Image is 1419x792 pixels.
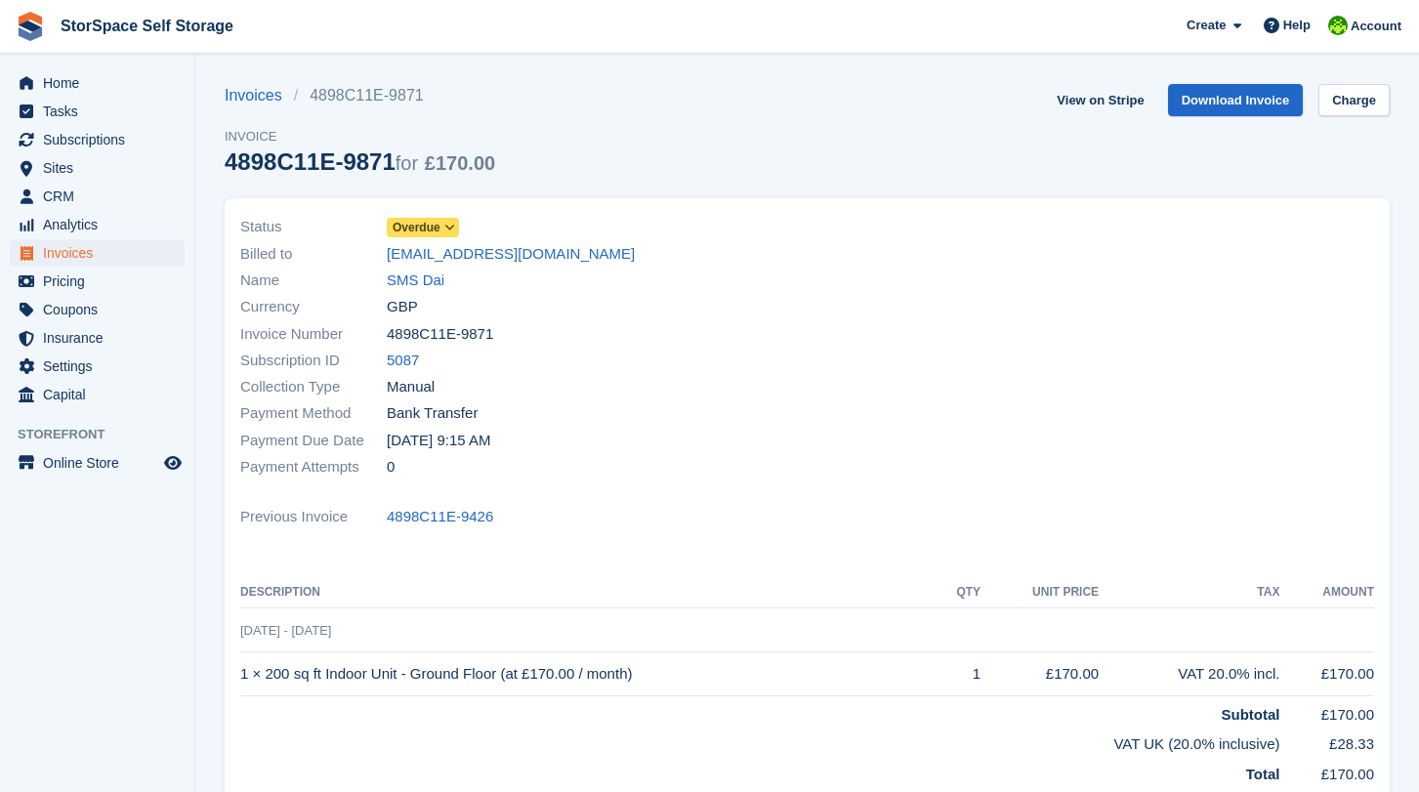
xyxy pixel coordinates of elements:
strong: Subtotal [1221,706,1279,723]
a: menu [10,183,185,210]
span: Analytics [43,211,160,238]
span: Bank Transfer [387,402,478,425]
span: Payment Attempts [240,456,387,479]
span: Sites [43,154,160,182]
a: menu [10,296,185,323]
a: [EMAIL_ADDRESS][DOMAIN_NAME] [387,243,635,266]
a: menu [10,154,185,182]
th: Unit Price [981,577,1099,608]
th: Tax [1099,577,1279,608]
td: £170.00 [1279,695,1374,726]
img: paul catt [1328,16,1348,35]
a: Invoices [225,84,294,107]
a: menu [10,239,185,267]
span: Capital [43,381,160,408]
td: VAT UK (20.0% inclusive) [240,726,1279,756]
a: menu [10,268,185,295]
a: SMS Dai [387,270,444,292]
strong: Total [1246,766,1280,782]
a: menu [10,381,185,408]
th: Amount [1279,577,1374,608]
td: £170.00 [1279,652,1374,696]
span: Tasks [43,98,160,125]
img: stora-icon-8386f47178a22dfd0bd8f6a31ec36ba5ce8667c1dd55bd0f319d3a0aa187defe.svg [16,12,45,41]
td: 1 [938,652,981,696]
span: Online Store [43,449,160,477]
a: Preview store [161,451,185,475]
time: 2025-08-09 08:15:09 UTC [387,430,490,452]
span: Subscription ID [240,350,387,372]
td: £170.00 [1279,756,1374,786]
span: Billed to [240,243,387,266]
a: menu [10,324,185,352]
a: menu [10,353,185,380]
span: Settings [43,353,160,380]
span: Previous Invoice [240,506,387,528]
a: View on Stripe [1049,84,1151,116]
span: Insurance [43,324,160,352]
th: QTY [938,577,981,608]
span: Account [1351,17,1401,36]
span: [DATE] - [DATE] [240,623,331,638]
span: Overdue [393,219,440,236]
span: Home [43,69,160,97]
td: £170.00 [981,652,1099,696]
div: VAT 20.0% incl. [1099,663,1279,686]
span: Payment Due Date [240,430,387,452]
span: Pricing [43,268,160,295]
span: GBP [387,296,418,318]
a: Overdue [387,216,459,238]
span: Help [1283,16,1311,35]
a: menu [10,449,185,477]
span: Coupons [43,296,160,323]
td: 1 × 200 sq ft Indoor Unit - Ground Floor (at £170.00 / month) [240,652,938,696]
span: Manual [387,376,435,398]
span: Invoice [225,127,495,146]
span: Invoice Number [240,323,387,346]
span: 0 [387,456,395,479]
span: Collection Type [240,376,387,398]
a: StorSpace Self Storage [53,10,241,42]
span: for [396,152,418,174]
th: Description [240,577,938,608]
span: Create [1187,16,1226,35]
a: Download Invoice [1168,84,1304,116]
span: Name [240,270,387,292]
div: 4898C11E-9871 [225,148,495,175]
span: £170.00 [425,152,495,174]
a: menu [10,69,185,97]
span: 4898C11E-9871 [387,323,493,346]
a: Charge [1318,84,1390,116]
span: Subscriptions [43,126,160,153]
a: menu [10,126,185,153]
span: Invoices [43,239,160,267]
span: CRM [43,183,160,210]
a: menu [10,98,185,125]
span: Payment Method [240,402,387,425]
span: Storefront [18,425,194,444]
span: Status [240,216,387,238]
span: Currency [240,296,387,318]
a: menu [10,211,185,238]
a: 5087 [387,350,419,372]
td: £28.33 [1279,726,1374,756]
nav: breadcrumbs [225,84,495,107]
a: 4898C11E-9426 [387,506,493,528]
